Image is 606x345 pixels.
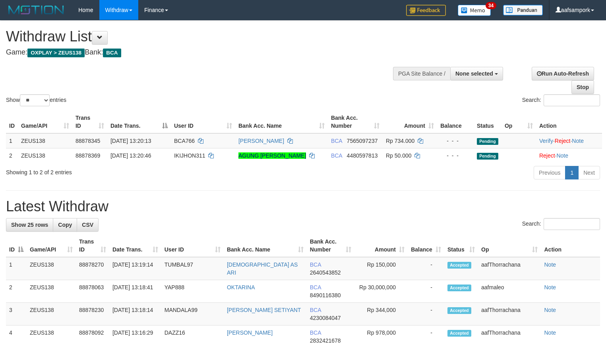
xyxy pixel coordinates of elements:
th: Date Trans.: activate to sort column ascending [109,234,161,257]
div: - - - [440,152,470,160]
td: TUMBAL97 [161,257,224,280]
div: PGA Site Balance / [393,67,450,80]
th: Bank Acc. Name: activate to sort column ascending [235,111,328,133]
td: - [408,280,444,303]
div: Showing 1 to 2 of 2 entries [6,165,246,176]
span: 88878369 [76,152,100,159]
td: 88878270 [76,257,109,280]
th: User ID: activate to sort column ascending [171,111,235,133]
td: ZEUS138 [18,148,72,163]
th: Bank Acc. Name: activate to sort column ascending [224,234,307,257]
th: ID [6,111,18,133]
img: MOTION_logo.png [6,4,66,16]
label: Search: [522,94,600,106]
th: ID: activate to sort column descending [6,234,27,257]
th: Game/API: activate to sort column ascending [18,111,72,133]
td: aafThorrachana [478,303,541,326]
img: Feedback.jpg [406,5,446,16]
td: 2 [6,280,27,303]
td: 2 [6,148,18,163]
th: Amount: activate to sort column ascending [354,234,408,257]
td: · [536,148,602,163]
span: Accepted [447,262,471,269]
th: Amount: activate to sort column ascending [383,111,437,133]
span: CSV [82,222,93,228]
div: - - - [440,137,470,145]
td: Rp 344,000 [354,303,408,326]
td: aafmaleo [478,280,541,303]
td: [DATE] 13:18:41 [109,280,161,303]
label: Search: [522,218,600,230]
span: Accepted [447,285,471,291]
th: Op: activate to sort column ascending [478,234,541,257]
span: Copy 4480597813 to clipboard [347,152,378,159]
span: [DATE] 13:20:13 [110,138,151,144]
th: Op: activate to sort column ascending [501,111,536,133]
span: Copy 7565097237 to clipboard [347,138,378,144]
th: Trans ID: activate to sort column ascending [76,234,109,257]
span: BCA [331,152,342,159]
td: 88878230 [76,303,109,326]
th: Trans ID: activate to sort column ascending [72,111,107,133]
a: [DEMOGRAPHIC_DATA] AS ARI [227,261,298,276]
a: Note [556,152,568,159]
td: - [408,257,444,280]
img: panduan.png [503,5,543,16]
td: Rp 150,000 [354,257,408,280]
a: Run Auto-Refresh [532,67,594,80]
img: Button%20Memo.svg [458,5,491,16]
input: Search: [544,218,600,230]
span: Accepted [447,330,471,337]
th: Bank Acc. Number: activate to sort column ascending [328,111,383,133]
a: Show 25 rows [6,218,53,232]
a: [PERSON_NAME] SETIYANT [227,307,301,313]
span: BCA [310,284,321,290]
h1: Withdraw List [6,29,396,45]
td: [DATE] 13:19:14 [109,257,161,280]
th: Balance: activate to sort column ascending [408,234,444,257]
td: ZEUS138 [18,133,72,148]
span: [DATE] 13:20:46 [110,152,151,159]
td: MANDALA99 [161,303,224,326]
td: 88878063 [76,280,109,303]
span: Rp 50.000 [386,152,412,159]
span: BCA [310,261,321,268]
a: CSV [77,218,99,232]
td: [DATE] 13:18:14 [109,303,161,326]
span: BCA [310,329,321,336]
a: OKTARINA [227,284,255,290]
a: Copy [53,218,77,232]
td: YAP888 [161,280,224,303]
span: 88878345 [76,138,100,144]
span: Copy 2640543852 to clipboard [310,269,341,276]
td: 1 [6,257,27,280]
span: Pending [477,153,498,160]
span: Accepted [447,307,471,314]
th: User ID: activate to sort column ascending [161,234,224,257]
td: 1 [6,133,18,148]
a: Verify [539,138,553,144]
select: Showentries [20,94,50,106]
a: Note [544,261,556,268]
a: Reject [539,152,555,159]
th: Status: activate to sort column ascending [444,234,478,257]
td: aafThorrachana [478,257,541,280]
span: Copy 4230084047 to clipboard [310,315,341,321]
a: Note [572,138,584,144]
th: Game/API: activate to sort column ascending [27,234,76,257]
td: 3 [6,303,27,326]
td: ZEUS138 [27,303,76,326]
a: [PERSON_NAME] [227,329,273,336]
h1: Latest Withdraw [6,199,600,214]
button: None selected [450,67,503,80]
a: Next [578,166,600,179]
a: AGUNG [PERSON_NAME] [238,152,306,159]
span: Copy 2832421678 to clipboard [310,337,341,344]
th: Action [536,111,602,133]
span: IKIJHON311 [174,152,205,159]
span: BCA [331,138,342,144]
td: ZEUS138 [27,280,76,303]
th: Date Trans.: activate to sort column descending [107,111,171,133]
a: Note [544,307,556,313]
a: Reject [555,138,571,144]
